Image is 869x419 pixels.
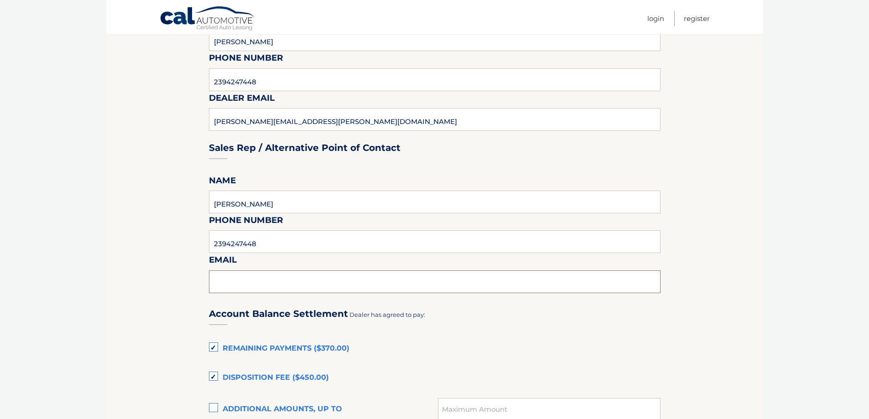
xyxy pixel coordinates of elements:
[349,311,425,318] span: Dealer has agreed to pay:
[209,253,237,270] label: Email
[209,369,661,387] label: Disposition Fee ($450.00)
[160,6,255,32] a: Cal Automotive
[209,213,283,230] label: Phone Number
[684,11,710,26] a: Register
[209,308,348,320] h3: Account Balance Settlement
[209,51,283,68] label: Phone Number
[209,174,236,191] label: Name
[647,11,664,26] a: Login
[209,142,401,154] h3: Sales Rep / Alternative Point of Contact
[209,340,661,358] label: Remaining Payments ($370.00)
[209,91,275,108] label: Dealer Email
[209,400,438,419] label: Additional amounts, up to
